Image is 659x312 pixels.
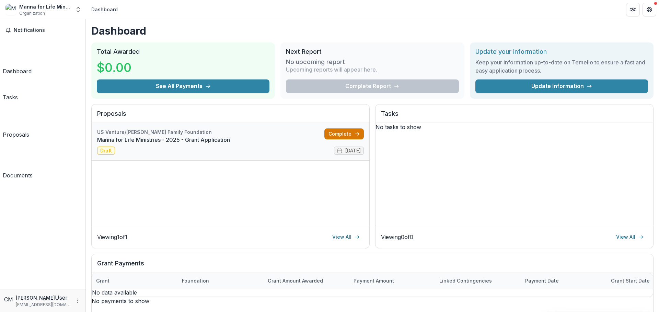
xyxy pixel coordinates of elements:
div: Grant amount awarded [264,277,327,284]
div: Tasks [3,93,18,101]
div: Grant [92,273,178,288]
div: Foundation [178,277,213,284]
button: Notifications [3,25,83,36]
h3: No upcoming report [286,58,345,66]
h1: Dashboard [91,25,654,37]
p: Viewing 0 of 0 [381,233,413,241]
button: Open entity switcher [73,3,83,16]
div: Payment date [521,273,607,288]
div: Payment Amount [349,273,435,288]
div: No payments to show [92,297,653,305]
div: Grant amount awarded [264,273,349,288]
a: Update Information [475,79,648,93]
div: Grant start date [607,277,654,284]
div: Dashboard [3,67,32,75]
h2: Update your information [475,48,648,55]
div: Manna for Life Ministries [19,3,71,10]
div: Proposals [3,130,29,139]
a: Dashboard [3,38,32,75]
img: Manna for Life Ministries [5,4,16,15]
div: Foundation [178,273,264,288]
div: Payment Amount [349,277,398,284]
span: Organization [19,10,45,16]
a: Documents [3,141,33,179]
h2: Grant Payments [97,260,648,273]
p: User [55,294,68,302]
div: Dashboard [91,6,118,13]
div: Linked Contingencies [435,273,521,288]
div: Payment date [521,277,563,284]
div: Documents [3,171,33,179]
p: No data available [92,288,653,297]
a: Proposals [3,104,29,139]
a: Complete [324,128,364,139]
a: Tasks [3,78,18,101]
h2: Tasks [381,110,648,123]
div: Cindy Miller [4,295,13,303]
div: Grant [92,277,114,284]
button: See All Payments [97,79,269,93]
p: [PERSON_NAME] [16,294,55,301]
nav: breadcrumb [89,4,120,14]
a: Manna for Life Ministries - 2025 - Grant Application [97,136,324,144]
h3: $0.00 [97,58,131,77]
h2: Total Awarded [97,48,269,55]
a: View All [328,232,364,242]
h2: Next Report [286,48,459,55]
h3: Keep your information up-to-date on Temelio to ensure a fast and easy application process. [475,58,648,75]
div: Linked Contingencies [435,277,496,284]
a: View All [612,232,648,242]
p: No tasks to show [375,123,653,131]
span: Notifications [14,27,80,33]
button: More [73,297,81,305]
h2: Proposals [97,110,364,123]
p: Upcoming reports will appear here. [286,65,377,74]
p: Viewing 1 of 1 [97,233,127,241]
button: Partners [626,3,640,16]
button: Get Help [643,3,656,16]
p: [EMAIL_ADDRESS][DOMAIN_NAME] [16,302,70,308]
